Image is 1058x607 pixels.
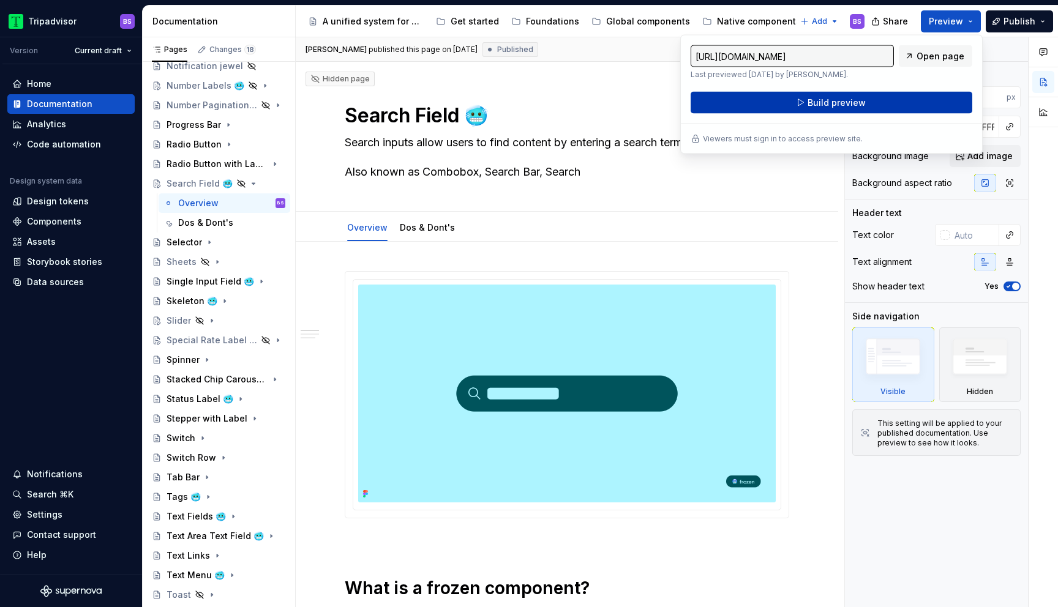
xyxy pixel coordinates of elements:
div: Version [10,46,38,56]
div: Text Links [167,549,210,562]
button: Help [7,545,135,565]
p: Last previewed [DATE] by [PERSON_NAME]. [691,70,894,80]
div: Page tree [303,9,794,34]
a: Stepper with Label [147,409,290,428]
div: Text color [852,229,894,241]
div: Help [27,549,47,561]
div: Radio Button [167,138,222,151]
a: Tags 🥶 [147,487,290,507]
div: Radio Button with Label [167,158,268,170]
button: Notifications [7,464,135,484]
div: Stepper with Label [167,412,247,425]
div: Assets [27,236,56,248]
div: Text Fields 🥶 [167,510,226,523]
a: Data sources [7,272,135,292]
div: Slider [167,315,191,327]
div: Hidden [967,387,993,397]
div: Selector [167,236,202,248]
div: Pages [152,45,187,54]
div: Toast [167,589,191,601]
div: Status Label 🥶 [167,393,233,405]
a: Tab Bar [147,467,290,487]
label: Yes [985,281,999,291]
a: Native components [697,12,806,31]
div: Design system data [10,176,82,186]
div: Switch Row [167,452,216,464]
span: 18 [244,45,256,54]
div: Visible [880,387,906,397]
a: Notification jewel [147,56,290,76]
span: Publish [1004,15,1035,28]
div: Number Labels 🥶 [167,80,244,92]
a: Toast [147,585,290,605]
div: Get started [451,15,499,28]
button: Search ⌘K [7,485,135,504]
a: Selector [147,233,290,252]
div: Search Field 🥶 [167,177,233,190]
a: Storybook stories [7,252,135,272]
a: Text Menu 🥶 [147,565,290,585]
a: Progress Bar [147,115,290,135]
a: Dos & Dont's [159,213,290,233]
div: Home [27,78,51,90]
a: Single Input Field 🥶 [147,272,290,291]
h1: What is a frozen component? [345,577,789,599]
div: Data sources [27,276,84,288]
div: Background aspect ratio [852,177,952,189]
a: Status Label 🥶 [147,389,290,409]
div: Notification jewel [167,60,243,72]
div: Text Area Text Field 🥶 [167,530,264,542]
div: Tab Bar [167,471,200,483]
div: Hidden [939,327,1021,402]
p: px [1007,92,1016,102]
button: Publish [986,10,1053,32]
a: A unified system for every journey. [303,12,429,31]
div: Tags 🥶 [167,491,201,503]
div: BS [123,17,132,26]
div: BS [277,197,284,209]
a: Number Pagination 🥶 [147,95,290,115]
div: Side navigation [852,310,920,322]
a: Slider [147,311,290,330]
div: Contact support [27,529,96,541]
input: Auto [959,86,1007,108]
span: Published [497,45,533,54]
a: Search Field 🥶 [147,174,290,193]
a: Spinner [147,350,290,370]
div: Code automation [27,138,101,151]
div: Storybook stories [27,256,102,268]
a: Skeleton 🥶 [147,291,290,311]
div: Single Input Field 🥶 [167,275,254,288]
div: Search ⌘K [27,488,73,501]
button: Add image [950,145,1021,167]
div: Overview [178,197,219,209]
a: Code automation [7,135,135,154]
a: Analytics [7,114,135,134]
div: Design tokens [27,195,89,207]
svg: Supernova Logo [40,585,102,597]
a: Switch Row [147,448,290,467]
span: Open page [917,50,964,62]
a: Open page [899,45,972,67]
button: Share [865,10,916,32]
span: Add image [967,150,1013,162]
a: Number Labels 🥶 [147,76,290,95]
a: Sheets [147,252,290,272]
p: Viewers must sign in to access preview site. [703,134,863,144]
div: Dos & Dont's [395,214,460,240]
button: Build preview [691,92,972,114]
a: Text Links [147,546,290,565]
div: Documentation [152,15,290,28]
span: [PERSON_NAME] [306,45,367,54]
div: Analytics [27,118,66,130]
div: Switch [167,432,195,444]
a: Settings [7,505,135,524]
a: Switch [147,428,290,448]
div: Progress Bar [167,119,221,131]
div: Components [27,215,81,228]
div: Changes [209,45,256,54]
span: Add [812,17,827,26]
div: Number Pagination 🥶 [167,99,257,111]
button: TripadvisorBS [2,8,140,34]
textarea: Search Field 🥶 [342,101,787,130]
